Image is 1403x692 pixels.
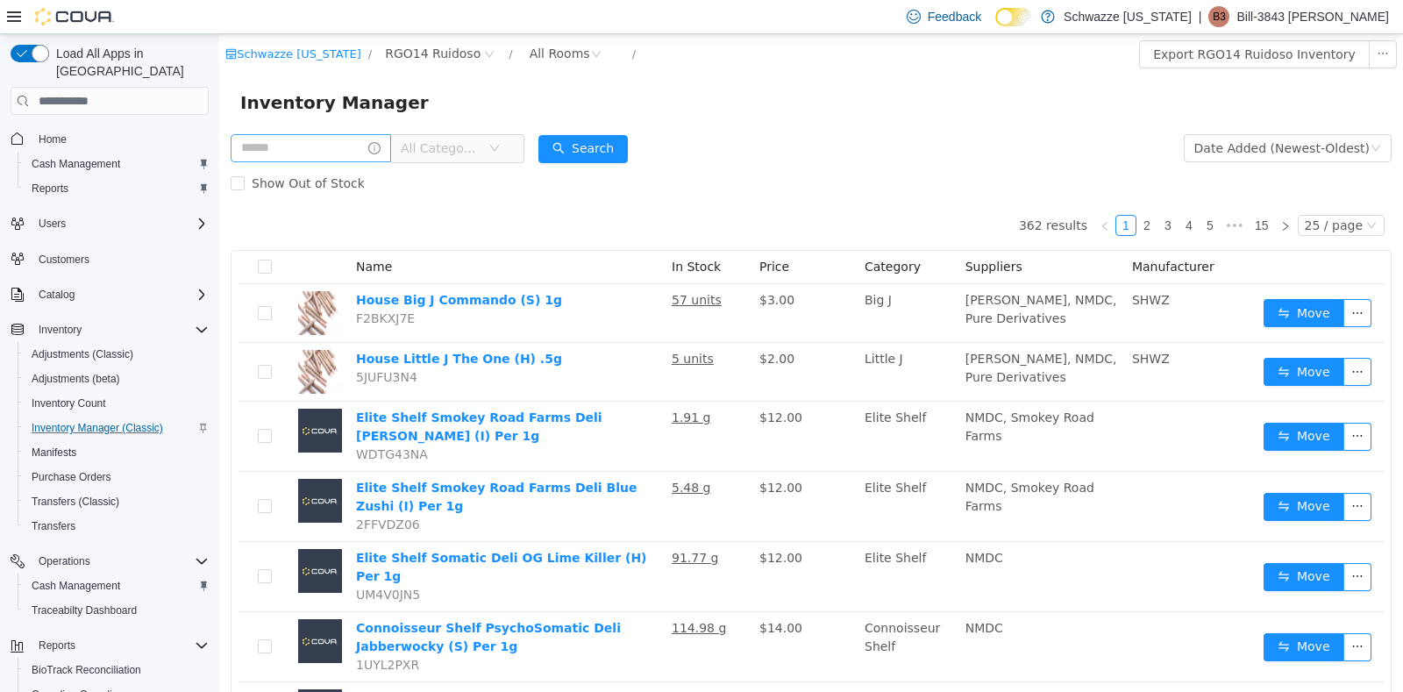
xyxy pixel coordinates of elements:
[4,317,216,342] button: Inventory
[4,282,216,307] button: Catalog
[18,574,216,598] button: Cash Management
[137,517,428,549] a: Elite Shelf Somatic Deli OG Lime Killer (H) Per 1g
[918,182,937,201] a: 2
[79,585,123,629] img: Connoisseur Shelf PsychoSomatic Deli Jabberwocky (S) Per 1g placeholder
[79,375,123,418] img: Elite Shelf Smokey Road Farms Deli Dulce De Uva (I) Per 1g placeholder
[452,259,502,273] u: 57 units
[49,45,209,80] span: Load All Apps in [GEOGRAPHIC_DATA]
[25,393,209,414] span: Inventory Count
[137,587,402,619] a: Connoisseur Shelf PsychoSomatic Deli Jabberwocky (S) Per 1g
[1030,182,1055,201] a: 15
[32,284,209,305] span: Catalog
[540,446,583,460] span: $12.00
[1199,6,1202,27] p: |
[32,470,111,484] span: Purchase Orders
[32,663,141,677] span: BioTrack Reconciliation
[1124,529,1152,557] button: icon: ellipsis
[25,660,209,681] span: BioTrack Reconciliation
[137,624,200,638] span: 1UYL2PXR
[1061,187,1072,197] i: icon: right
[25,516,82,537] a: Transfers
[746,446,875,479] span: NMDC, Smokey Road Farms
[980,181,1001,202] li: 5
[746,259,898,291] span: [PERSON_NAME], NMDC, Pure Derivatives
[1124,265,1152,293] button: icon: ellipsis
[18,152,216,176] button: Cash Management
[32,372,120,386] span: Adjustments (beta)
[1001,181,1029,202] li: Next 5 Pages
[25,178,209,199] span: Reports
[79,257,123,301] img: House Big J Commando (S) 1g hero shot
[913,225,995,239] span: Manufacturer
[32,182,68,196] span: Reports
[25,660,148,681] a: BioTrack Reconciliation
[39,253,89,267] span: Customers
[25,417,209,439] span: Inventory Manager (Classic)
[1064,6,1192,27] p: Schwazze [US_STATE]
[1044,389,1125,417] button: icon: swapMove
[1001,181,1029,202] span: •••
[32,127,209,149] span: Home
[25,516,209,537] span: Transfers
[939,182,958,201] a: 3
[638,250,739,309] td: Big J
[32,579,120,593] span: Cash Management
[1044,529,1125,557] button: icon: swapMove
[39,217,66,231] span: Users
[1236,6,1389,27] p: Bill-3843 [PERSON_NAME]
[540,376,583,390] span: $12.00
[981,182,1001,201] a: 5
[319,101,409,129] button: icon: searchSearch
[32,249,96,270] a: Customers
[25,442,209,463] span: Manifests
[746,317,898,350] span: [PERSON_NAME], NMDC, Pure Derivatives
[746,225,803,239] span: Suppliers
[39,132,67,146] span: Home
[32,396,106,410] span: Inventory Count
[18,367,216,391] button: Adjustments (beta)
[32,551,209,572] span: Operations
[35,8,114,25] img: Cova
[746,517,784,531] span: NMDC
[32,319,89,340] button: Inventory
[25,600,144,621] a: Traceabilty Dashboard
[79,445,123,489] img: Elite Shelf Smokey Road Farms Deli Blue Zushi (I) Per 1g placeholder
[938,181,959,202] li: 3
[452,446,492,460] u: 5.48 g
[896,181,917,202] li: 1
[638,508,739,578] td: Elite Shelf
[25,344,209,365] span: Adjustments (Classic)
[25,575,209,596] span: Cash Management
[1056,181,1077,202] li: Next Page
[137,376,383,409] a: Elite Shelf Smokey Road Farms Deli [PERSON_NAME] (I) Per 1g
[540,587,583,601] span: $14.00
[1213,6,1226,27] span: B3
[6,14,18,25] i: icon: shop
[638,578,739,648] td: Connoisseur Shelf
[746,657,784,671] span: NMDC
[913,317,951,332] span: SHWZ
[18,176,216,201] button: Reports
[913,259,951,273] span: SHWZ
[25,491,209,512] span: Transfers (Classic)
[32,347,133,361] span: Adjustments (Classic)
[32,421,163,435] span: Inventory Manager (Classic)
[4,211,216,236] button: Users
[452,587,507,601] u: 114.98 g
[960,182,979,201] a: 4
[1044,599,1125,627] button: icon: swapMove
[25,600,209,621] span: Traceabilty Dashboard
[310,6,371,32] div: All Rooms
[137,336,198,350] span: 5JUFU3N4
[18,342,216,367] button: Adjustments (Classic)
[18,658,216,682] button: BioTrack Reconciliation
[540,317,575,332] span: $2.00
[32,635,82,656] button: Reports
[32,213,73,234] button: Users
[638,438,739,508] td: Elite Shelf
[25,393,113,414] a: Inventory Count
[800,181,868,202] li: 362 results
[137,483,201,497] span: 2FFVDZ06
[25,153,127,175] a: Cash Management
[137,413,209,427] span: WDTG43NA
